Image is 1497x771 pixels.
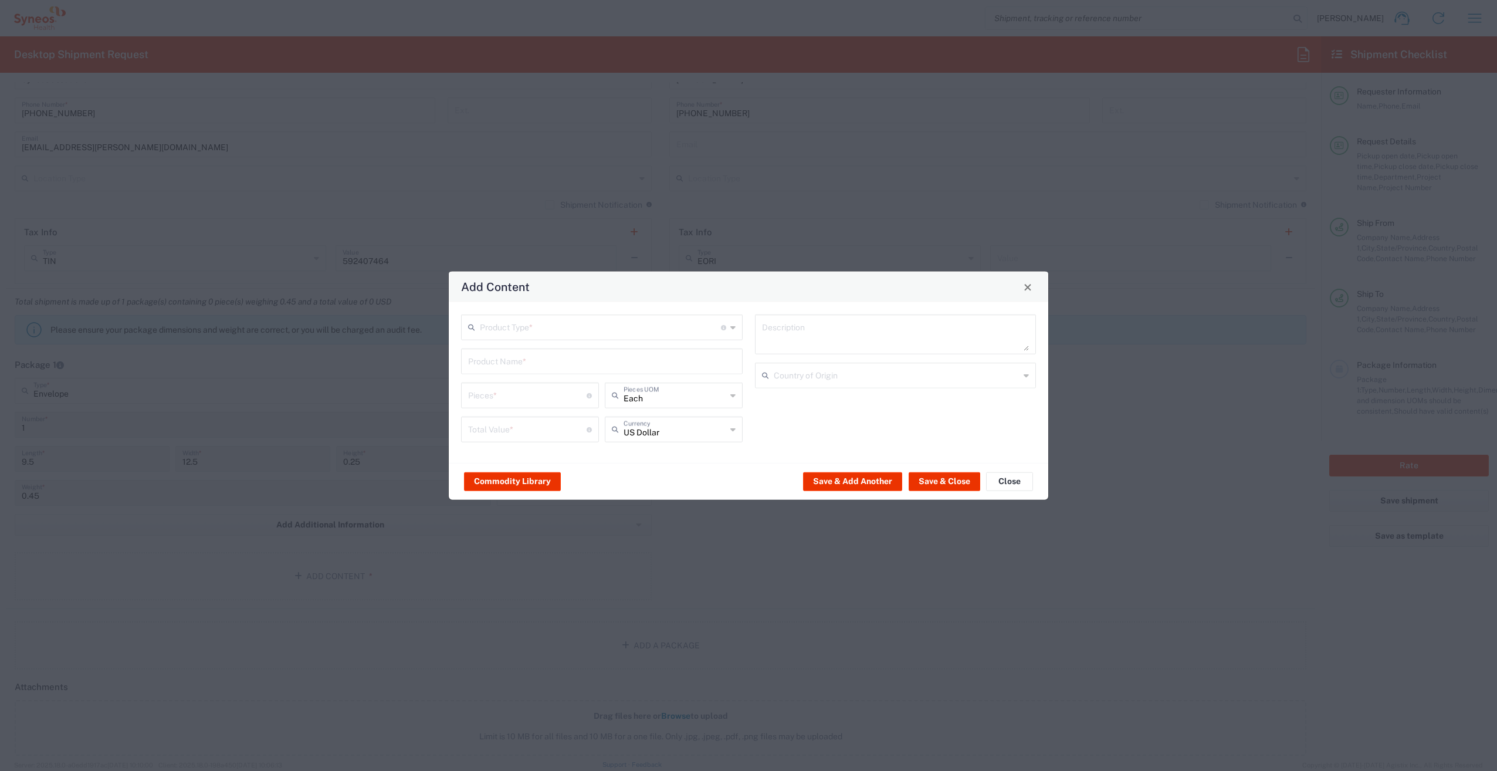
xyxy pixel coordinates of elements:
button: Close [1020,279,1036,295]
button: Close [986,472,1033,491]
button: Commodity Library [464,472,561,491]
button: Save & Close [909,472,980,491]
h4: Add Content [461,278,530,295]
button: Save & Add Another [803,472,902,491]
